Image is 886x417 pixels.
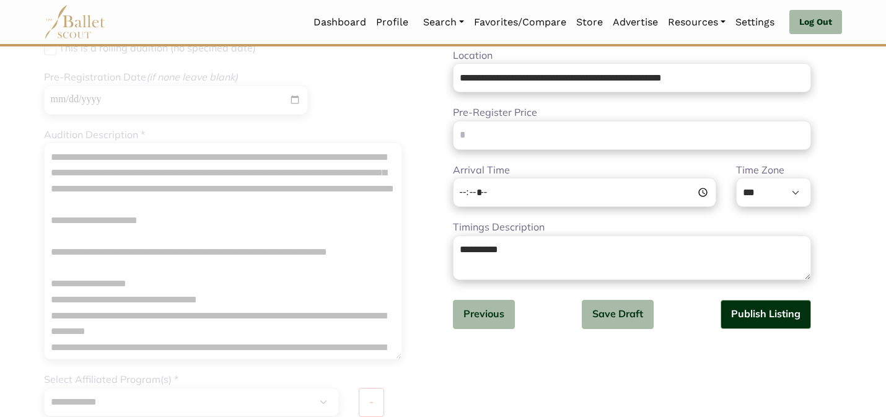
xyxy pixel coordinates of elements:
button: Previous [453,300,515,329]
label: Pre-Register Price [453,105,537,121]
label: Time Zone [736,162,784,178]
label: Location [453,48,493,64]
button: Publish Listing [721,300,811,329]
a: Resources [663,9,730,35]
button: Save Draft [582,300,654,329]
a: Profile [371,9,413,35]
label: Timings Description [453,219,545,235]
a: Search [418,9,469,35]
a: Log Out [789,10,842,35]
a: Dashboard [309,9,371,35]
a: Favorites/Compare [469,9,571,35]
a: Advertise [608,9,663,35]
label: Arrival Time [453,162,510,178]
a: Settings [730,9,779,35]
a: Store [571,9,608,35]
